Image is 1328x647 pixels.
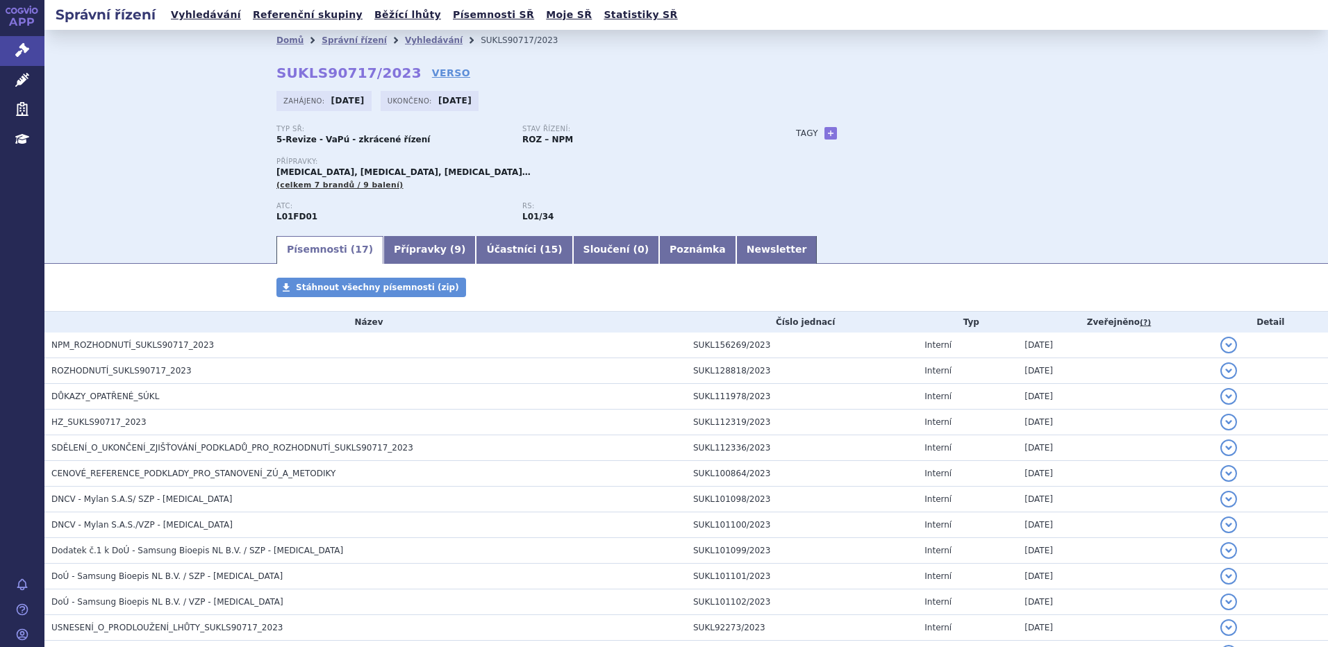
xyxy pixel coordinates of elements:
td: [DATE] [1018,384,1213,410]
span: Ukončeno: [388,95,435,106]
button: detail [1220,414,1237,430]
span: Interní [924,597,952,607]
button: detail [1220,516,1237,533]
th: Typ [918,312,1018,333]
p: ATC: [276,202,508,210]
span: CENOVÉ_REFERENCE_PODKLADY_PRO_STANOVENÍ_ZÚ_A_METODIKY [51,469,335,478]
a: Domů [276,35,304,45]
button: detail [1220,439,1237,456]
a: Přípravky (9) [383,236,476,264]
span: HZ_SUKLS90717_2023 [51,417,147,427]
span: [MEDICAL_DATA], [MEDICAL_DATA], [MEDICAL_DATA]… [276,167,531,177]
th: Číslo jednací [686,312,918,333]
td: SUKL101099/2023 [686,538,918,564]
a: Sloučení (0) [573,236,659,264]
strong: trastuzumab [522,212,554,221]
td: [DATE] [1018,461,1213,487]
span: DoÚ - Samsung Bioepis NL B.V. / VZP - ONTRUZANT [51,597,283,607]
a: Moje SŘ [542,6,596,24]
span: DNCV - Mylan S.A.S./VZP - OGIVRI [51,520,233,530]
a: VERSO [432,66,470,80]
a: Poznámka [659,236,736,264]
td: [DATE] [1018,358,1213,384]
button: detail [1220,619,1237,636]
td: SUKL101102/2023 [686,589,918,615]
span: Interní [924,366,952,376]
td: SUKL112319/2023 [686,410,918,435]
span: Interní [924,340,952,350]
td: SUKL156269/2023 [686,333,918,358]
span: Interní [924,546,952,555]
td: [DATE] [1018,564,1213,589]
span: Interní [924,571,952,581]
td: SUKL112336/2023 [686,435,918,461]
strong: [DATE] [438,96,472,106]
td: SUKL128818/2023 [686,358,918,384]
a: Newsletter [736,236,817,264]
span: NPM_ROZHODNUTÍ_SUKLS90717_2023 [51,340,214,350]
td: [DATE] [1018,538,1213,564]
span: 17 [355,244,368,255]
button: detail [1220,594,1237,610]
td: SUKL101098/2023 [686,487,918,512]
a: Statistiky SŘ [599,6,681,24]
span: 15 [545,244,558,255]
span: 9 [454,244,461,255]
span: (celkem 7 brandů / 9 balení) [276,180,404,190]
span: USNESENÍ_O_PRODLOUŽENÍ_LHŮTY_SUKLS90717_2023 [51,623,283,632]
a: + [824,127,837,140]
a: Vyhledávání [405,35,463,45]
p: RS: [522,202,754,210]
abbr: (?) [1140,318,1151,328]
td: [DATE] [1018,435,1213,461]
button: detail [1220,337,1237,353]
span: Interní [924,623,952,632]
td: [DATE] [1018,512,1213,538]
span: DoÚ - Samsung Bioepis NL B.V. / SZP - ONTRUZANT [51,571,283,581]
span: Interní [924,417,952,427]
span: ROZHODNUTÍ_SUKLS90717_2023 [51,366,192,376]
span: Interní [924,520,952,530]
span: Interní [924,469,952,478]
span: Dodatek č.1 k DoÚ - Samsung Bioepis NL B.V. / SZP - ONTRUZANT [51,546,343,555]
span: DŮKAZY_OPATŘENÉ_SÚKL [51,392,159,401]
a: Stáhnout všechny písemnosti (zip) [276,278,466,297]
th: Detail [1213,312,1328,333]
span: Stáhnout všechny písemnosti (zip) [296,283,459,292]
button: detail [1220,542,1237,559]
strong: 5-Revize - VaPú - zkrácené řízení [276,135,430,144]
td: SUKL111978/2023 [686,384,918,410]
td: [DATE] [1018,410,1213,435]
span: Zahájeno: [283,95,327,106]
a: Vyhledávání [167,6,245,24]
strong: [DATE] [331,96,365,106]
td: [DATE] [1018,589,1213,615]
a: Referenční skupiny [249,6,367,24]
span: SDĚLENÍ_O_UKONČENÍ_ZJIŠŤOVÁNÍ_PODKLADŮ_PRO_ROZHODNUTÍ_SUKLS90717_2023 [51,443,413,453]
td: SUKL100864/2023 [686,461,918,487]
td: SUKL101100/2023 [686,512,918,538]
p: Přípravky: [276,158,768,166]
button: detail [1220,465,1237,482]
span: 0 [638,244,645,255]
button: detail [1220,362,1237,379]
span: Interní [924,392,952,401]
span: Interní [924,443,952,453]
strong: ROZ – NPM [522,135,573,144]
td: [DATE] [1018,615,1213,641]
a: Správní řízení [322,35,387,45]
h3: Tagy [796,125,818,142]
a: Účastníci (15) [476,236,572,264]
button: detail [1220,388,1237,405]
li: SUKLS90717/2023 [481,30,576,51]
td: SUKL101101/2023 [686,564,918,589]
a: Písemnosti (17) [276,236,383,264]
button: detail [1220,491,1237,507]
th: Zveřejněno [1018,312,1213,333]
a: Běžící lhůty [370,6,445,24]
td: [DATE] [1018,487,1213,512]
span: DNCV - Mylan S.A.S/ SZP - OGIVRI [51,494,232,504]
h2: Správní řízení [44,5,167,24]
strong: SUKLS90717/2023 [276,65,422,81]
strong: TRASTUZUMAB [276,212,317,221]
